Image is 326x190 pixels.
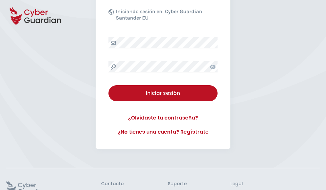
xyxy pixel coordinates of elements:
a: ¿No tienes una cuenta? Regístrate [108,128,218,136]
a: ¿Olvidaste tu contraseña? [108,114,218,122]
h3: Contacto [101,181,124,187]
div: Iniciar sesión [113,89,213,97]
h3: Soporte [168,181,187,187]
h3: Legal [230,181,320,187]
button: Iniciar sesión [108,85,218,101]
